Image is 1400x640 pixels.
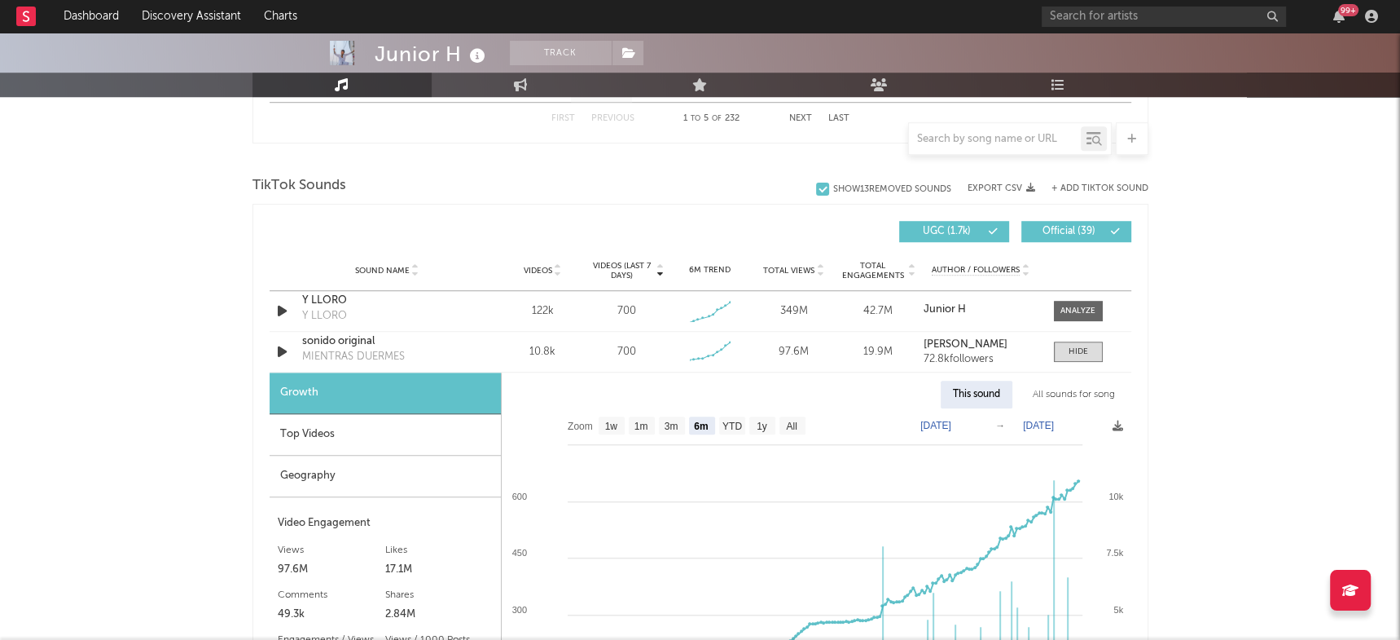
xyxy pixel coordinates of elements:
text: 6m [694,421,708,432]
div: 2.84M [385,605,493,625]
div: Shares [385,585,493,605]
button: Previous [591,114,634,123]
button: First [551,114,575,123]
span: Total Engagements [840,261,906,280]
strong: [PERSON_NAME] [924,339,1007,350]
div: All sounds for song [1020,381,1127,408]
span: UGC ( 1.7k ) [910,227,985,236]
a: [PERSON_NAME] [924,339,1037,351]
span: Official ( 39 ) [1032,227,1107,236]
div: Geography [270,456,501,497]
text: 450 [511,548,526,558]
button: 99+ [1333,10,1345,23]
div: Show 13 Removed Sounds [833,184,951,195]
text: 1w [604,421,617,432]
text: 10k [1108,492,1123,501]
div: 10.8k [505,344,581,360]
span: of [712,115,722,122]
a: Junior H [924,304,1037,316]
div: Video Engagement [278,514,493,533]
span: Author / Followers [932,265,1020,276]
div: 97.6M [756,344,832,360]
text: 1m [634,421,647,432]
button: + Add TikTok Sound [1035,184,1148,193]
div: 700 [617,344,635,360]
div: Views [278,541,385,560]
a: Y LLORO [302,293,472,309]
input: Search for artists [1042,7,1286,27]
span: Videos [524,266,552,276]
text: Zoom [568,421,593,432]
button: + Add TikTok Sound [1051,184,1148,193]
div: Comments [278,585,385,605]
div: Y LLORO [302,308,347,324]
div: Growth [270,373,501,414]
button: UGC(1.7k) [899,221,1009,242]
text: [DATE] [920,420,951,431]
button: Last [828,114,849,123]
div: 700 [617,303,635,320]
a: sonido original [302,333,472,350]
div: Top Videos [270,414,501,456]
div: 97.6M [278,560,385,580]
span: Videos (last 7 days) [588,261,654,280]
strong: Junior H [924,304,966,315]
text: YTD [722,421,741,432]
text: 3m [664,421,678,432]
text: [DATE] [1023,420,1054,431]
button: Track [510,41,612,65]
span: TikTok Sounds [252,176,346,196]
div: 1 5 232 [667,109,757,129]
span: Total Views [763,266,814,276]
button: Next [789,114,812,123]
text: 1y [757,421,767,432]
div: 19.9M [840,344,915,360]
text: 7.5k [1106,548,1123,558]
span: Sound Name [355,266,410,276]
div: MIENTRAS DUERMES [302,349,405,365]
text: → [995,420,1005,431]
input: Search by song name or URL [909,133,1081,146]
div: Likes [385,541,493,560]
div: 99 + [1338,4,1358,16]
text: 600 [511,492,526,501]
span: to [691,115,700,122]
button: Official(39) [1021,221,1131,242]
div: 72.8k followers [924,354,1037,365]
div: 49.3k [278,605,385,625]
div: 349M [756,303,832,320]
div: Junior H [375,41,489,68]
div: 6M Trend [672,264,748,276]
text: All [786,421,797,432]
div: 17.1M [385,560,493,580]
text: 5k [1113,605,1123,615]
div: 122k [505,303,581,320]
div: This sound [941,381,1012,408]
button: Export CSV [968,183,1035,193]
div: 42.7M [840,303,915,320]
text: 300 [511,605,526,615]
